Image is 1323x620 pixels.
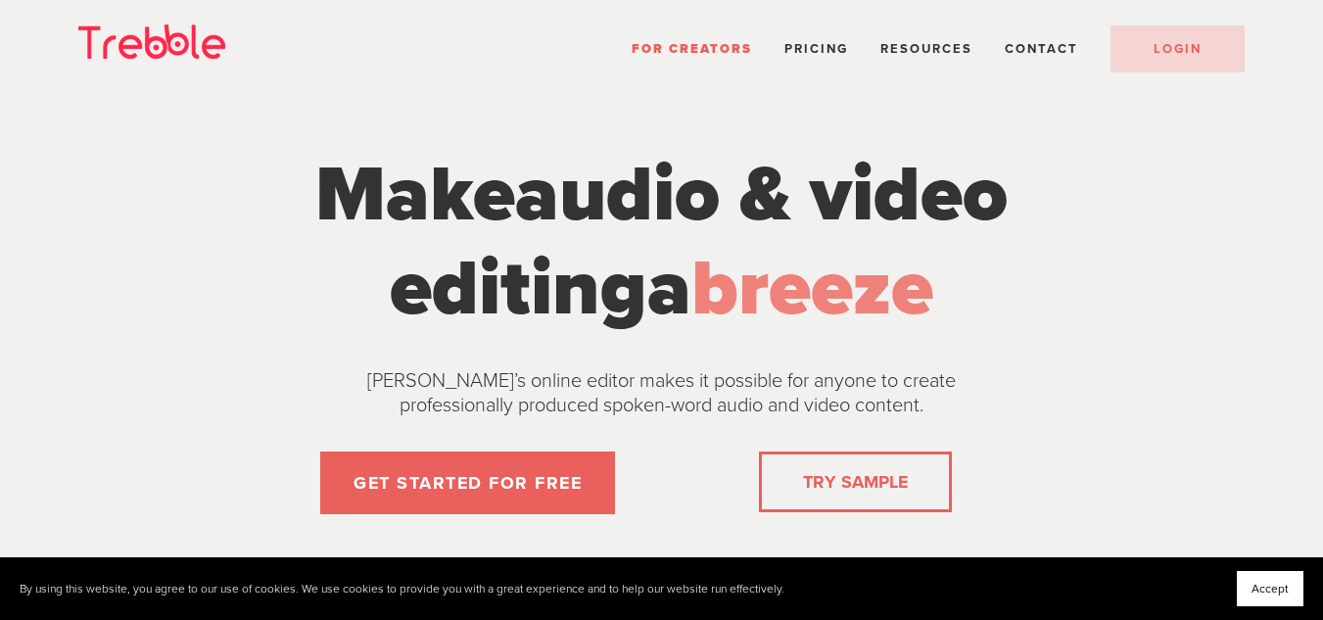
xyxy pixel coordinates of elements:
[1237,571,1303,606] button: Accept
[1252,582,1289,596] span: Accept
[1110,25,1245,72] a: LOGIN
[515,148,1008,242] span: audio & video
[390,242,647,336] span: editing
[78,24,225,59] img: Trebble
[795,462,916,501] a: TRY SAMPLE
[20,582,784,596] p: By using this website, you agree to our use of cookies. We use cookies to provide you with a grea...
[691,242,933,336] span: breeze
[632,41,752,57] a: For Creators
[320,452,615,514] a: GET STARTED FOR FREE
[295,148,1029,336] h1: Make a
[319,369,1005,418] p: [PERSON_NAME]’s online editor makes it possible for anyone to create professionally produced spok...
[1154,41,1202,57] span: LOGIN
[880,41,972,57] span: Resources
[784,41,848,57] a: Pricing
[1005,41,1078,57] a: Contact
